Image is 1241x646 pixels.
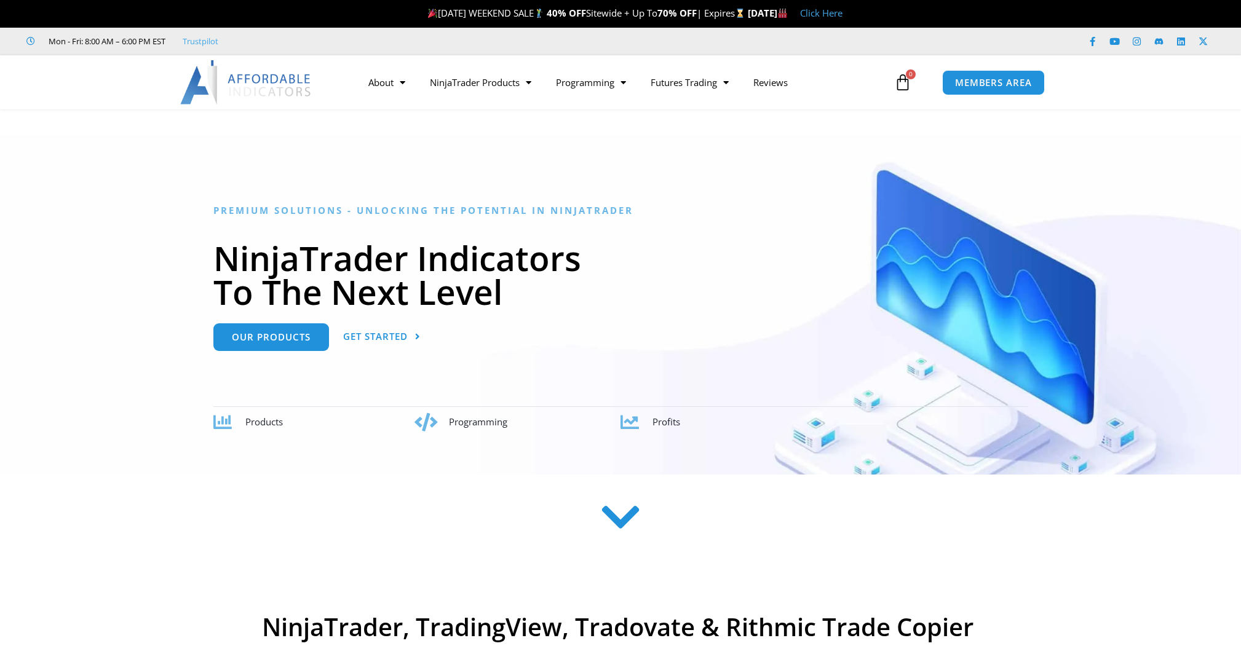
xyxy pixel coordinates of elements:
[906,69,916,79] span: 0
[245,416,283,428] span: Products
[735,9,745,18] img: ⌛
[547,7,586,19] strong: 40% OFF
[183,34,218,49] a: Trustpilot
[180,60,312,104] img: LogoAI | Affordable Indicators – NinjaTrader
[46,34,165,49] span: Mon - Fri: 8:00 AM – 6:00 PM EST
[232,333,311,342] span: Our Products
[449,416,507,428] span: Programming
[800,7,843,19] a: Click Here
[213,241,1028,309] h1: NinjaTrader Indicators To The Next Level
[741,68,800,97] a: Reviews
[657,7,697,19] strong: 70% OFF
[544,68,638,97] a: Programming
[876,65,930,100] a: 0
[534,9,544,18] img: 🏌️‍♂️
[748,7,788,19] strong: [DATE]
[213,205,1028,216] h6: Premium Solutions - Unlocking the Potential in NinjaTrader
[425,7,748,19] span: [DATE] WEEKEND SALE Sitewide + Up To | Expires
[778,9,787,18] img: 🏭
[638,68,741,97] a: Futures Trading
[942,70,1045,95] a: MEMBERS AREA
[428,9,437,18] img: 🎉
[418,68,544,97] a: NinjaTrader Products
[356,68,418,97] a: About
[213,323,329,351] a: Our Products
[652,416,680,428] span: Profits
[356,68,891,97] nav: Menu
[955,78,1032,87] span: MEMBERS AREA
[343,323,421,351] a: Get Started
[224,612,1011,642] h2: NinjaTrader, TradingView, Tradovate & Rithmic Trade Copier
[343,332,408,341] span: Get Started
